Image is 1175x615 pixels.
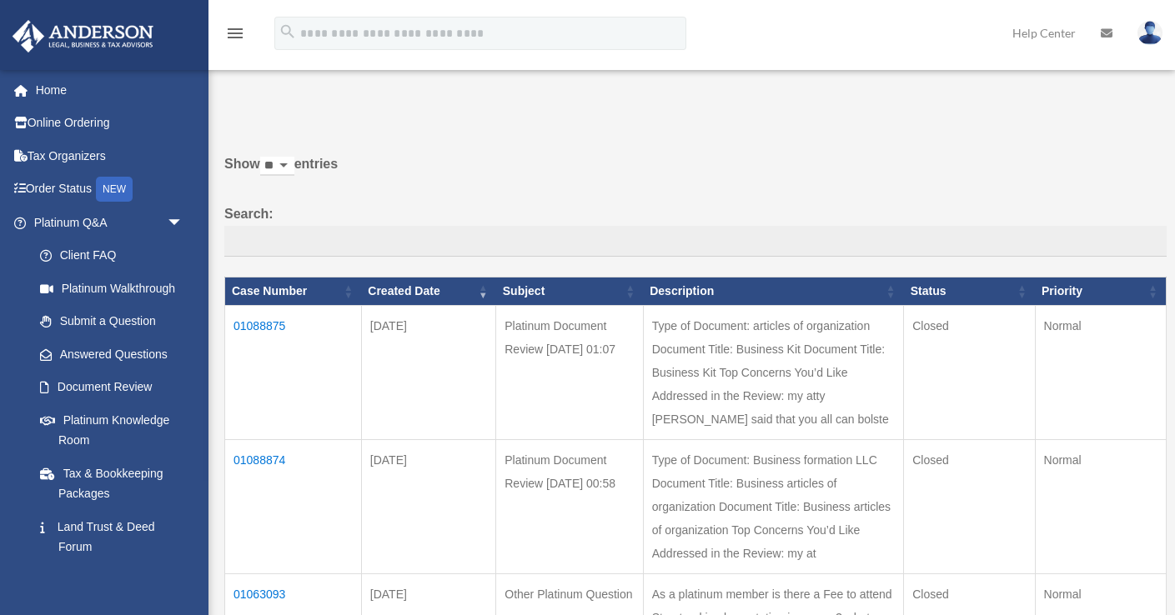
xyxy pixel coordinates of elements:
input: Search: [224,226,1167,257]
td: 01088874 [225,440,362,574]
td: Closed [904,306,1035,440]
a: Document Review [23,371,200,404]
a: Platinum Knowledge Room [23,403,200,457]
td: Closed [904,440,1035,574]
div: NEW [96,177,133,202]
i: menu [225,23,245,43]
td: [DATE] [361,440,495,574]
td: Type of Document: articles of organization Document Title: Business Kit Document Title: Business ... [643,306,903,440]
a: Tax & Bookkeeping Packages [23,457,200,510]
a: menu [225,29,245,43]
a: Platinum Walkthrough [23,272,200,305]
td: Platinum Document Review [DATE] 01:07 [496,306,643,440]
a: Online Ordering [12,107,208,140]
th: Priority: activate to sort column ascending [1035,277,1166,306]
img: User Pic [1137,21,1162,45]
label: Search: [224,202,1167,257]
td: 01088875 [225,306,362,440]
img: Anderson Advisors Platinum Portal [8,20,158,52]
select: Showentries [260,157,294,176]
td: Normal [1035,440,1166,574]
th: Case Number: activate to sort column ascending [225,277,362,306]
a: Client FAQ [23,239,200,272]
a: Platinum Q&Aarrow_drop_down [12,206,200,239]
a: Answered Questions [23,337,192,371]
th: Description: activate to sort column ascending [643,277,903,306]
td: [DATE] [361,306,495,440]
td: Platinum Document Review [DATE] 00:58 [496,440,643,574]
a: Order StatusNEW [12,172,208,207]
th: Created Date: activate to sort column ascending [361,277,495,306]
a: Home [12,73,208,107]
a: Land Trust & Deed Forum [23,510,200,563]
a: Tax Organizers [12,139,208,172]
td: Normal [1035,306,1166,440]
th: Subject: activate to sort column ascending [496,277,643,306]
a: Submit a Question [23,305,200,338]
label: Show entries [224,152,1167,192]
th: Status: activate to sort column ascending [904,277,1035,306]
td: Type of Document: Business formation LLC Document Title: Business articles of organization Docume... [643,440,903,574]
span: arrow_drop_down [167,206,200,240]
i: search [279,22,297,41]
